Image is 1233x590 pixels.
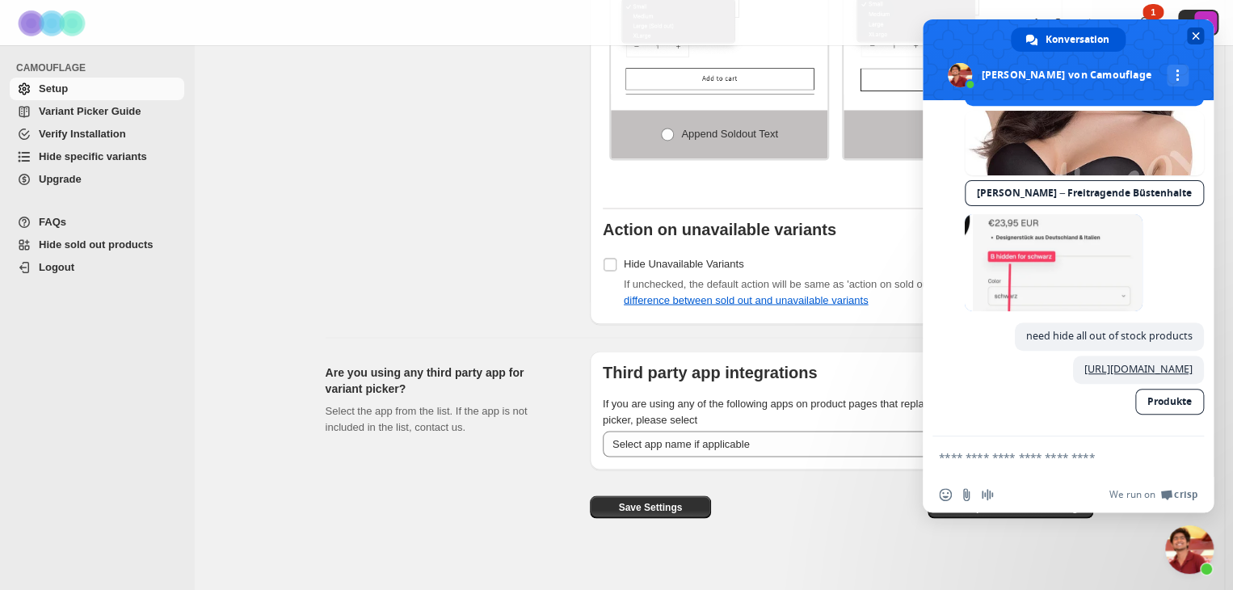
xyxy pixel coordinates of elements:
a: Variant Picker Guide [10,100,184,123]
span: Logout [39,261,74,273]
button: Save Settings [590,495,711,518]
a: Setup [10,78,184,100]
img: Camouflage [13,1,94,45]
span: Crisp [1174,488,1197,501]
textarea: Verfassen Sie Ihre Nachricht… [939,450,1162,465]
span: Variant Picker Guide [39,105,141,117]
span: Einen Emoji einfügen [939,488,952,501]
div: Konversation [1011,27,1126,52]
a: [URL][DOMAIN_NAME] [1084,362,1193,376]
text: F [1203,18,1209,27]
a: FAQs [10,211,184,234]
span: Verify Installation [39,128,126,140]
span: Audionachricht aufzeichnen [981,488,994,501]
span: FAQs [39,216,66,228]
b: Third party app integrations [603,363,818,381]
a: Produkte [1135,389,1204,415]
a: 1 [1136,15,1152,31]
div: 1 [1143,4,1164,20]
span: We run on [1109,488,1155,501]
span: Avatar with initials F [1194,11,1217,34]
span: Upgrade [39,173,82,185]
div: Mehr Kanäle [1167,65,1189,86]
span: Hide sold out products [39,238,154,251]
span: Hide Unavailable Variants [624,258,744,270]
span: Konversation [1046,27,1109,52]
a: Logout [10,256,184,279]
b: Action on unavailable variants [603,221,836,238]
span: If unchecked, the default action will be same as 'action on sold out variants' set above. [624,277,1063,306]
button: Avatar with initials F [1178,10,1218,36]
span: Append soldout text [681,128,778,140]
a: We run onCrisp [1109,488,1197,501]
a: Hide sold out products [10,234,184,256]
span: If you are using any of the following apps on product pages that replaces your theme's original v... [603,397,1075,425]
a: [PERSON_NAME] – Freitragende Büstenhalter [965,180,1204,206]
span: Setup [39,82,68,95]
a: Upgrade [10,168,184,191]
a: Verify Installation [10,123,184,145]
span: Chat schließen [1187,27,1204,44]
span: need hide all out of stock products [1026,329,1193,343]
span: Datei senden [960,488,973,501]
span: CAMOUFLAGE [16,61,186,74]
div: Chat schließen [1165,525,1214,574]
span: Select the app from the list. If the app is not included in the list, contact us. [326,404,528,432]
span: Hide specific variants [39,150,147,162]
h2: Are you using any third party app for variant picker? [326,364,564,396]
span: App Support [1033,16,1091,28]
a: Hide specific variants [10,145,184,168]
span: Save Settings [618,500,682,513]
